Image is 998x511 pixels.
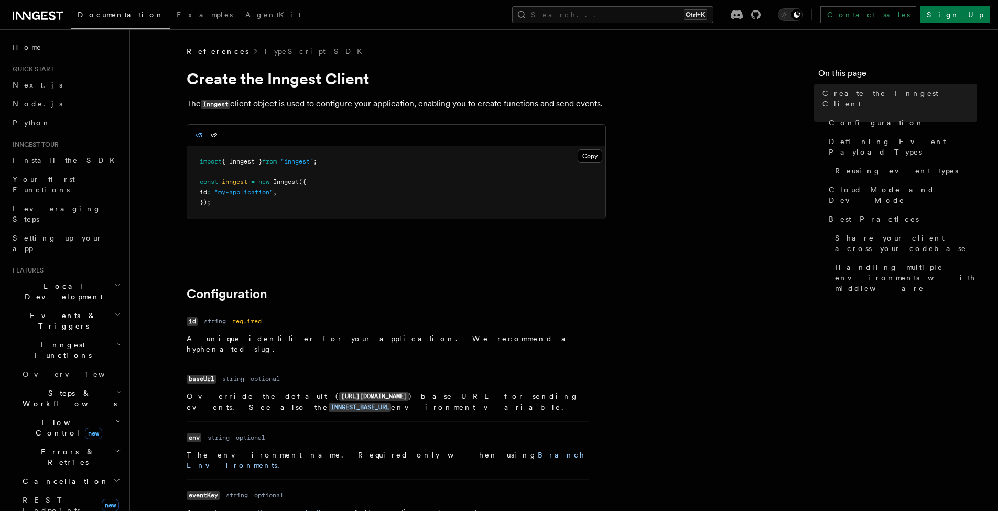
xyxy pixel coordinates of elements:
a: Setting up your app [8,229,123,258]
span: AgentKit [245,10,301,19]
span: Share your client across your codebase [835,233,977,254]
a: Documentation [71,3,170,29]
a: Leveraging Steps [8,199,123,229]
span: Leveraging Steps [13,204,101,223]
span: Local Development [8,281,114,302]
span: Home [13,42,42,52]
code: id [187,317,198,326]
span: Defining Event Payload Types [829,136,977,157]
span: Documentation [78,10,164,19]
button: v3 [196,125,202,146]
dd: optional [251,375,280,383]
button: Local Development [8,277,123,306]
a: AgentKit [239,3,307,28]
span: Overview [23,370,131,378]
button: Search...Ctrl+K [512,6,713,23]
button: Steps & Workflows [18,384,123,413]
span: Cancellation [18,476,109,486]
a: Contact sales [820,6,916,23]
p: The client object is used to configure your application, enabling you to create functions and sen... [187,96,606,112]
p: The environment name. Required only when using . [187,450,589,471]
a: Handling multiple environments with middleware [831,258,977,298]
span: Features [8,266,44,275]
span: import [200,158,222,165]
span: from [262,158,277,165]
span: "my-application" [214,189,273,196]
a: Sign Up [920,6,990,23]
span: : [207,189,211,196]
span: Steps & Workflows [18,388,117,409]
span: Handling multiple environments with middleware [835,262,977,293]
kbd: Ctrl+K [684,9,707,20]
code: Inngest [201,100,230,109]
span: Create the Inngest Client [822,88,977,109]
dd: required [232,317,262,325]
span: id [200,189,207,196]
span: Inngest Functions [8,340,113,361]
a: Examples [170,3,239,28]
p: Override the default ( ) base URL for sending events. See also the environment variable. [187,391,589,413]
button: Events & Triggers [8,306,123,335]
span: = [251,178,255,186]
dd: string [226,491,248,499]
span: new [85,428,102,439]
a: Configuration [187,287,267,301]
button: Cancellation [18,472,123,491]
span: Quick start [8,65,54,73]
span: Inngest tour [8,140,59,149]
span: Flow Control [18,417,115,438]
span: , [273,189,277,196]
dd: string [204,317,226,325]
button: Toggle dark mode [778,8,803,21]
a: Share your client across your codebase [831,229,977,258]
span: Python [13,118,51,127]
a: Python [8,113,123,132]
span: Install the SDK [13,156,121,165]
a: Branch Environments [187,451,585,470]
a: Create the Inngest Client [818,84,977,113]
span: Inngest [273,178,299,186]
span: Cloud Mode and Dev Mode [829,184,977,205]
dd: string [208,433,230,442]
h4: On this page [818,67,977,84]
span: References [187,46,248,57]
code: env [187,433,201,442]
p: A unique identifier for your application. We recommend a hyphenated slug. [187,333,589,354]
code: [URL][DOMAIN_NAME] [339,392,409,401]
h1: Create the Inngest Client [187,69,606,88]
span: { Inngest } [222,158,262,165]
span: Your first Functions [13,175,75,194]
a: TypeScript SDK [263,46,368,57]
dd: string [222,375,244,383]
a: INNGEST_BASE_URL [329,403,391,411]
span: Node.js [13,100,62,108]
span: Reusing event types [835,166,958,176]
a: Home [8,38,123,57]
span: Examples [177,10,233,19]
button: Copy [578,149,602,163]
span: Configuration [829,117,924,128]
a: Reusing event types [831,161,977,180]
button: v2 [211,125,218,146]
a: Best Practices [825,210,977,229]
a: Cloud Mode and Dev Mode [825,180,977,210]
button: Flow Controlnew [18,413,123,442]
span: inngest [222,178,247,186]
a: Your first Functions [8,170,123,199]
span: Best Practices [829,214,919,224]
span: new [258,178,269,186]
button: Errors & Retries [18,442,123,472]
span: Events & Triggers [8,310,114,331]
dd: optional [254,491,284,499]
a: Install the SDK [8,151,123,170]
a: Configuration [825,113,977,132]
span: "inngest" [280,158,313,165]
span: const [200,178,218,186]
a: Next.js [8,75,123,94]
span: }); [200,199,211,206]
a: Node.js [8,94,123,113]
code: eventKey [187,491,220,500]
a: Overview [18,365,123,384]
a: Defining Event Payload Types [825,132,977,161]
